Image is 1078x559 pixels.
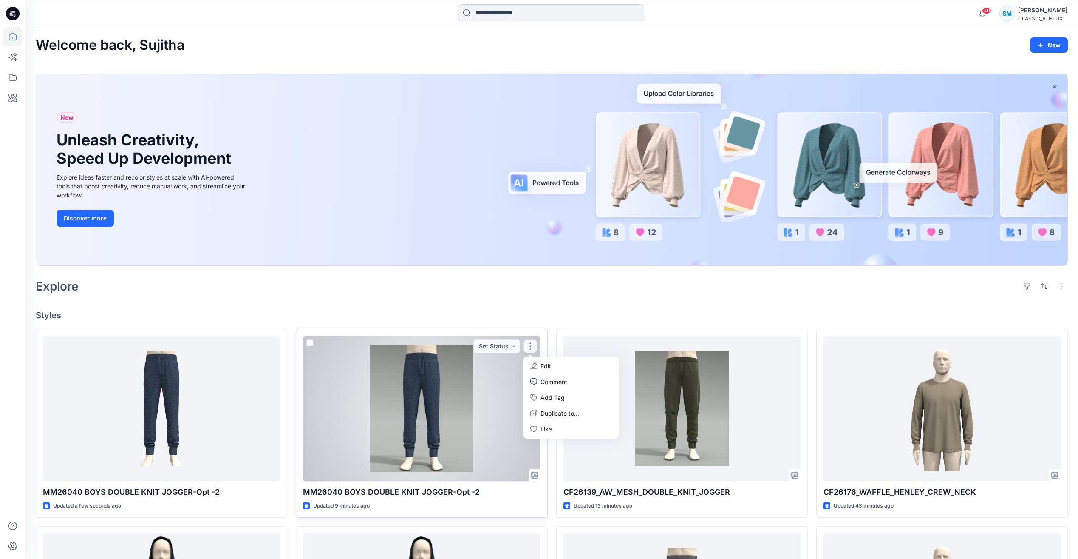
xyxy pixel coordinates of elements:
[36,279,79,293] h2: Explore
[1018,15,1067,22] div: CLASSIC_ATHLUX
[563,486,801,498] p: CF26139_AW_MESH_DOUBLE_KNIT_JOGGER
[540,409,579,418] p: Duplicate to...
[43,486,280,498] p: MM26040 BOYS DOUBLE KNIT JOGGER-Opt -2
[982,7,991,14] span: 49
[53,502,121,511] p: Updated a few seconds ago
[57,173,248,200] div: Explore ideas faster and recolor styles at scale with AI-powered tools that boost creativity, red...
[574,502,632,511] p: Updated 13 minutes ago
[57,210,248,227] a: Discover more
[834,502,894,511] p: Updated 43 minutes ago
[1030,37,1068,53] button: New
[313,502,370,511] p: Updated 9 minutes ago
[999,6,1015,21] div: SM
[303,486,540,498] p: MM26040 BOYS DOUBLE KNIT JOGGER-Opt -2
[43,336,280,481] a: MM26040 BOYS DOUBLE KNIT JOGGER-Opt -2
[540,377,567,386] p: Comment
[57,210,114,227] button: Discover more
[525,358,617,374] a: Edit
[823,336,1061,481] a: CF26176_WAFFLE_HENLEY_CREW_NECK
[525,390,617,405] button: Add Tag
[36,310,1068,320] h4: Styles
[540,362,551,371] p: Edit
[303,336,540,481] a: MM26040 BOYS DOUBLE KNIT JOGGER-Opt -2
[563,336,801,481] a: CF26139_AW_MESH_DOUBLE_KNIT_JOGGER
[36,37,184,53] h2: Welcome back, Sujitha
[57,131,235,168] h1: Unleash Creativity, Speed Up Development
[823,486,1061,498] p: CF26176_WAFFLE_HENLEY_CREW_NECK
[60,112,74,123] span: New
[1018,5,1067,15] div: [PERSON_NAME]
[540,425,552,434] p: Like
